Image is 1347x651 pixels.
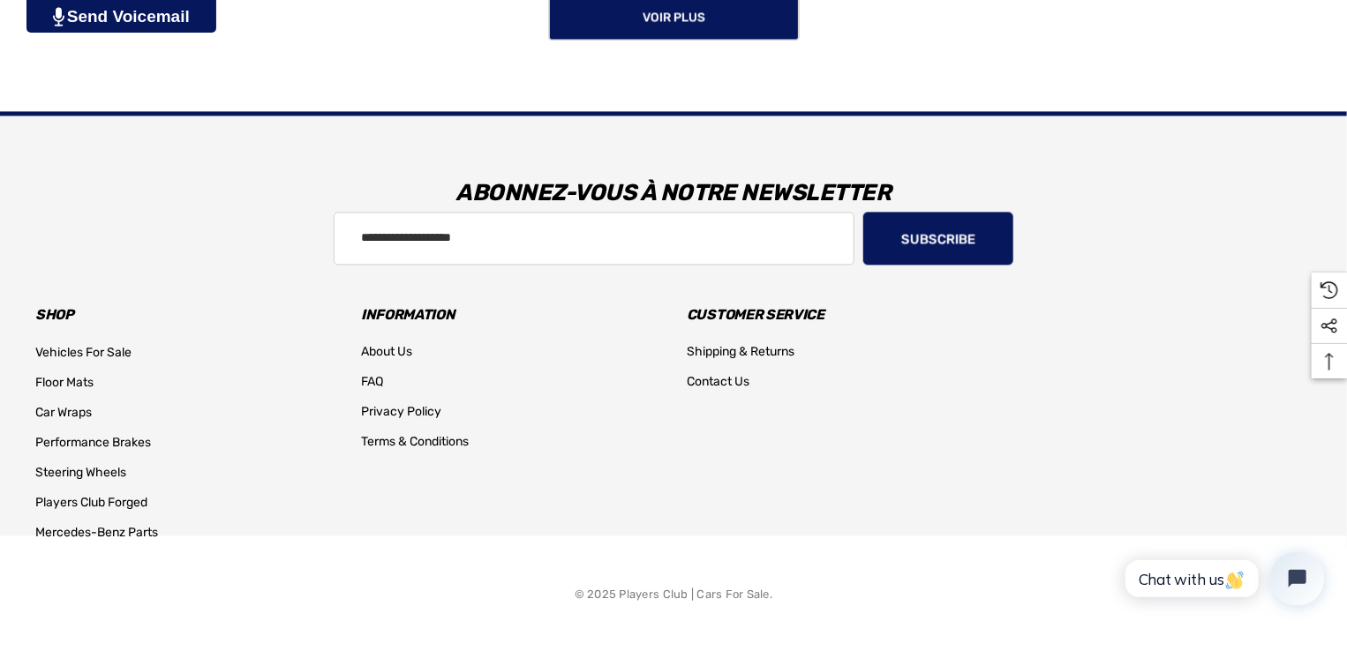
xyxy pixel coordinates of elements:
[35,398,92,428] a: Car Wraps
[361,434,469,449] span: Terms & Conditions
[35,525,158,540] span: Mercedes-Benz Parts
[1312,353,1347,370] svg: Top
[687,374,749,389] span: Contact Us
[687,367,749,397] a: Contact Us
[35,428,151,458] a: Performance Brakes
[361,397,441,427] a: Privacy Policy
[1321,281,1338,299] svg: Recently Viewed
[35,495,147,510] span: Players Club Forged
[687,303,986,327] h3: Customer Service
[35,435,151,450] span: Performance Brakes
[35,405,92,420] span: Car Wraps
[361,367,383,397] a: FAQ
[687,344,794,359] span: Shipping & Returns
[575,583,772,606] p: © 2025 Players Club | Cars For Sale.
[687,337,794,367] a: Shipping & Returns
[35,518,158,548] a: Mercedes-Benz Parts
[361,344,412,359] span: About Us
[361,374,383,389] span: FAQ
[361,427,469,457] a: Terms & Conditions
[361,404,441,419] span: Privacy Policy
[1106,537,1339,620] iframe: Tidio Chat
[35,368,94,398] a: Floor Mats
[35,488,147,518] a: Players Club Forged
[35,303,335,327] h3: Shop
[863,212,1013,265] button: Subscribe
[1321,318,1338,335] svg: Social Media
[22,167,1325,220] h3: Abonnez-vous à notre newsletter
[35,345,132,360] span: Vehicles For Sale
[35,465,126,480] span: Steering Wheels
[35,375,94,390] span: Floor Mats
[35,458,126,488] a: Steering Wheels
[361,303,660,327] h3: Information
[361,337,412,367] a: About Us
[643,10,705,25] span: Voir plus
[35,338,132,368] a: Vehicles For Sale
